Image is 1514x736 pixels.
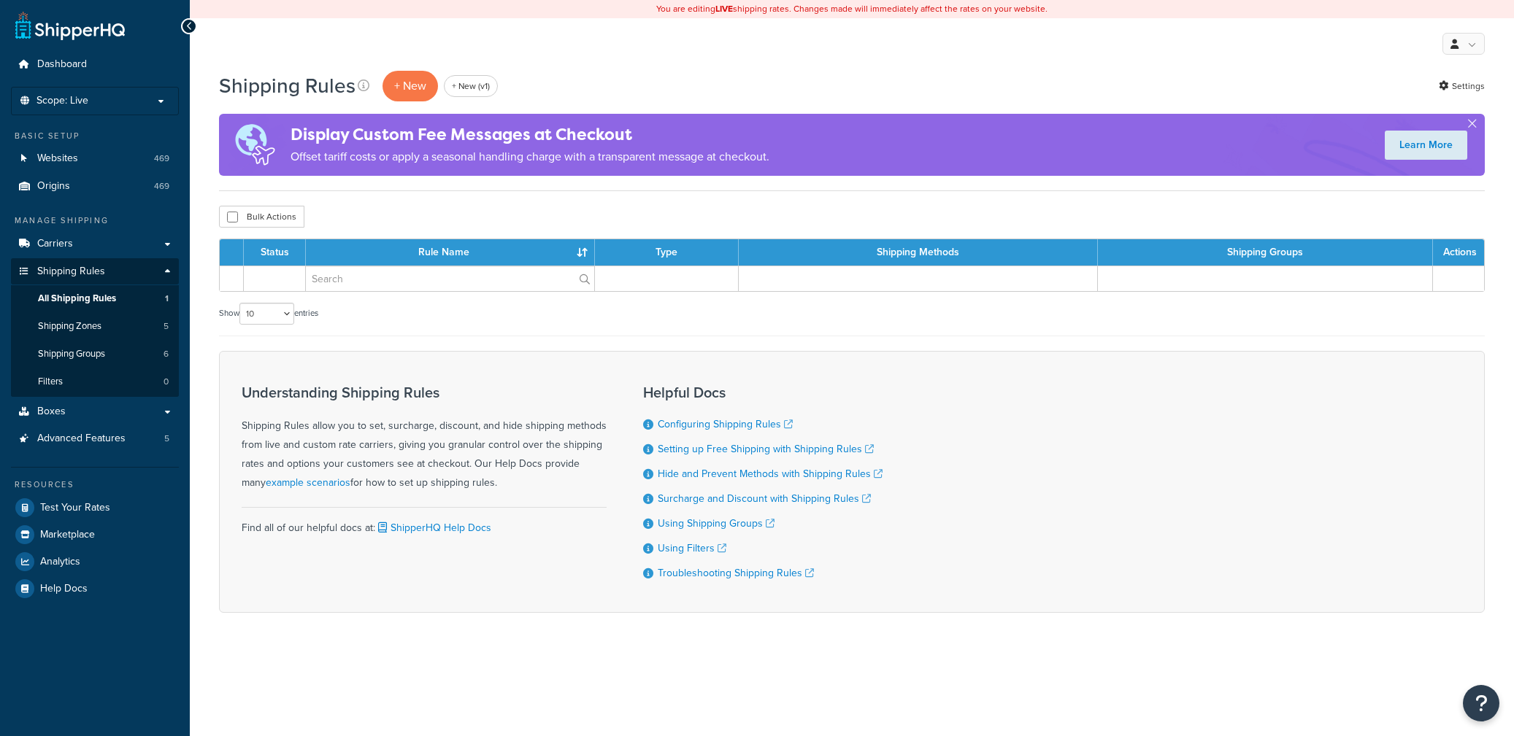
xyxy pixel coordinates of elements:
a: Setting up Free Shipping with Shipping Rules [658,441,874,457]
span: 5 [164,433,169,445]
a: Troubleshooting Shipping Rules [658,565,814,581]
div: Shipping Rules allow you to set, surcharge, discount, and hide shipping methods from live and cus... [242,384,607,492]
a: Shipping Rules [11,258,179,285]
span: 5 [164,320,169,333]
a: Marketplace [11,522,179,548]
li: Filters [11,368,179,395]
h1: Shipping Rules [219,71,356,100]
span: All Shipping Rules [38,293,116,305]
a: ShipperHQ Help Docs [375,520,491,535]
a: Analytics [11,549,179,575]
a: Hide and Prevent Methods with Shipping Rules [658,466,883,481]
div: Find all of our helpful docs at: [242,507,607,538]
span: Shipping Groups [38,348,105,360]
button: Open Resource Center [1463,685,1499,721]
a: Shipping Zones 5 [11,313,179,340]
a: Websites 469 [11,145,179,172]
span: 6 [164,348,169,360]
a: Help Docs [11,576,179,602]
a: Carriers [11,231,179,257]
img: duties-banner-06bc72dcb5fe05cb3f9472aba00be2ae8eb53ab6f0d8bb03d382ba314ac3c341.png [219,114,291,176]
a: Surcharge and Discount with Shipping Rules [658,491,871,506]
button: Bulk Actions [219,206,304,228]
a: ShipperHQ Home [15,11,125,40]
p: Offset tariff costs or apply a seasonal handling charge with a transparent message at checkout. [291,147,769,167]
a: Shipping Groups 6 [11,341,179,368]
span: 469 [154,152,169,165]
a: Dashboard [11,51,179,78]
div: Resources [11,479,179,491]
th: Actions [1433,239,1484,266]
th: Type [595,239,739,266]
span: Marketplace [40,529,95,541]
li: Advanced Features [11,425,179,452]
a: Advanced Features 5 [11,425,179,452]
li: Shipping Groups [11,341,179,368]
span: Test Your Rates [40,502,110,514]
span: Filters [38,376,63,388]
span: Analytics [40,556,80,568]
th: Rule Name [306,239,595,266]
a: Learn More [1385,131,1467,160]
h4: Display Custom Fee Messages at Checkout [291,123,769,147]
a: Settings [1439,76,1485,96]
th: Status [244,239,306,266]
span: Advanced Features [37,433,126,445]
select: Showentries [239,303,294,325]
a: Configuring Shipping Rules [658,417,793,432]
span: Websites [37,152,78,165]
span: Scope: Live [36,95,88,107]
a: Test Your Rates [11,495,179,521]
a: Origins 469 [11,173,179,200]
span: Shipping Zones [38,320,101,333]
a: Boxes [11,398,179,425]
li: Shipping Rules [11,258,179,397]
input: Search [306,266,594,291]
span: Shipping Rules [37,266,105,278]
span: Dashboard [37,58,87,71]
span: 0 [164,376,169,388]
b: LIVE [715,2,733,15]
li: Origins [11,173,179,200]
a: Using Shipping Groups [658,516,775,531]
div: Manage Shipping [11,214,179,227]
a: All Shipping Rules 1 [11,285,179,312]
span: Help Docs [40,583,88,595]
span: 1 [165,293,169,305]
label: Show entries [219,303,318,325]
li: All Shipping Rules [11,285,179,312]
a: + New (v1) [444,75,498,97]
th: Shipping Groups [1098,239,1433,266]
a: example scenarios [266,475,350,490]
a: Using Filters [658,541,726,556]
p: + New [383,71,438,101]
h3: Understanding Shipping Rules [242,384,607,400]
span: 469 [154,180,169,193]
th: Shipping Methods [739,239,1098,266]
span: Origins [37,180,70,193]
span: Boxes [37,406,66,418]
div: Basic Setup [11,130,179,142]
li: Websites [11,145,179,172]
h3: Helpful Docs [643,384,883,400]
li: Shipping Zones [11,313,179,340]
a: Filters 0 [11,368,179,395]
span: Carriers [37,238,73,250]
